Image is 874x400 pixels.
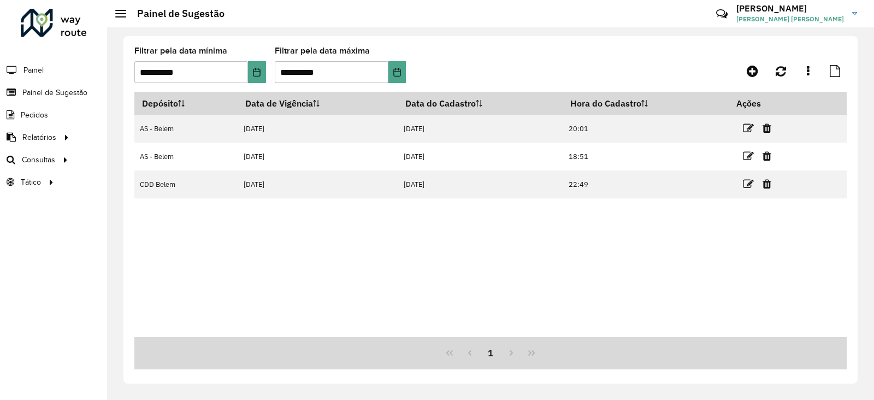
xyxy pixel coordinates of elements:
span: Tático [21,177,41,188]
td: [DATE] [238,143,398,170]
a: Excluir [763,121,771,136]
span: [PERSON_NAME] [PERSON_NAME] [736,14,844,24]
td: [DATE] [398,170,563,198]
td: [DATE] [238,115,398,143]
button: Choose Date [248,61,265,83]
td: 20:01 [563,115,729,143]
span: Painel de Sugestão [22,87,87,98]
h3: [PERSON_NAME] [736,3,844,14]
button: 1 [480,343,501,363]
td: [DATE] [238,170,398,198]
td: [DATE] [398,115,563,143]
a: Contato Rápido [710,2,734,26]
th: Data do Cadastro [398,92,563,115]
a: Editar [743,177,754,191]
a: Editar [743,121,754,136]
span: Relatórios [22,132,56,143]
span: Painel [23,64,44,76]
label: Filtrar pela data mínima [134,44,227,57]
span: Pedidos [21,109,48,121]
button: Choose Date [388,61,406,83]
span: Consultas [22,154,55,166]
td: 18:51 [563,143,729,170]
th: Data de Vigência [238,92,398,115]
th: Ações [729,92,794,115]
td: [DATE] [398,143,563,170]
td: AS - Belem [134,115,238,143]
td: 22:49 [563,170,729,198]
label: Filtrar pela data máxima [275,44,370,57]
td: CDD Belem [134,170,238,198]
th: Hora do Cadastro [563,92,729,115]
a: Excluir [763,177,771,191]
th: Depósito [134,92,238,115]
a: Editar [743,149,754,163]
a: Excluir [763,149,771,163]
h2: Painel de Sugestão [126,8,225,20]
td: AS - Belem [134,143,238,170]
